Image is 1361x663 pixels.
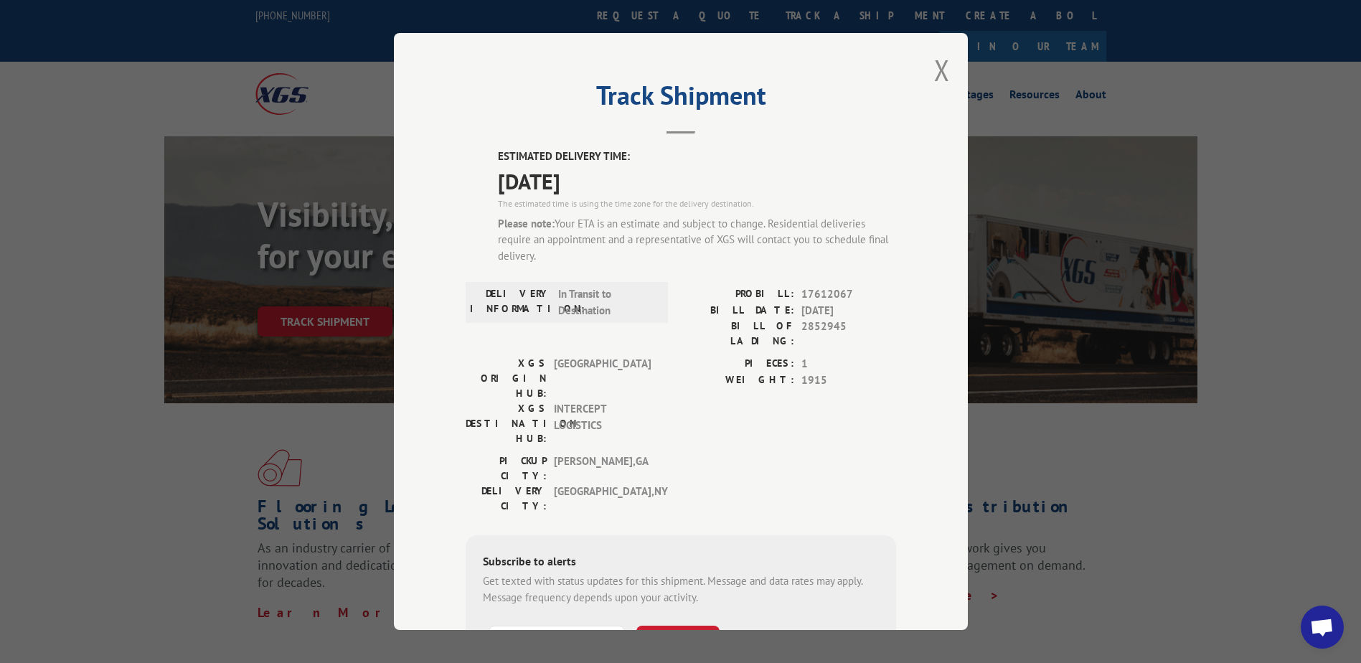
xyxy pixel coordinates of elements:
span: INTERCEPT LOGISTICS [554,401,651,446]
span: 1915 [801,372,896,389]
span: [DATE] [801,303,896,319]
div: Your ETA is an estimate and subject to change. Residential deliveries require an appointment and ... [498,216,896,265]
span: 2852945 [801,319,896,349]
label: ESTIMATED DELIVERY TIME: [498,149,896,165]
label: WEIGHT: [681,372,794,389]
strong: Please note: [498,217,555,230]
label: DELIVERY CITY: [466,484,547,514]
span: 1 [801,356,896,372]
label: DELIVERY INFORMATION: [470,286,551,319]
div: Get texted with status updates for this shipment. Message and data rates may apply. Message frequ... [483,573,879,606]
button: SUBSCRIBE [636,626,720,656]
input: Phone Number [489,626,625,656]
label: XGS DESTINATION HUB: [466,401,547,446]
span: [PERSON_NAME] , GA [554,453,651,484]
h2: Track Shipment [466,85,896,113]
label: PICKUP CITY: [466,453,547,484]
div: Subscribe to alerts [483,552,879,573]
div: The estimated time is using the time zone for the delivery destination. [498,197,896,210]
span: In Transit to Destination [558,286,655,319]
label: PROBILL: [681,286,794,303]
span: 17612067 [801,286,896,303]
label: PIECES: [681,356,794,372]
span: [DATE] [498,165,896,197]
div: Open chat [1301,606,1344,649]
label: BILL OF LADING: [681,319,794,349]
span: [GEOGRAPHIC_DATA] [554,356,651,401]
label: BILL DATE: [681,303,794,319]
button: Close modal [934,51,950,89]
span: [GEOGRAPHIC_DATA] , NY [554,484,651,514]
label: XGS ORIGIN HUB: [466,356,547,401]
